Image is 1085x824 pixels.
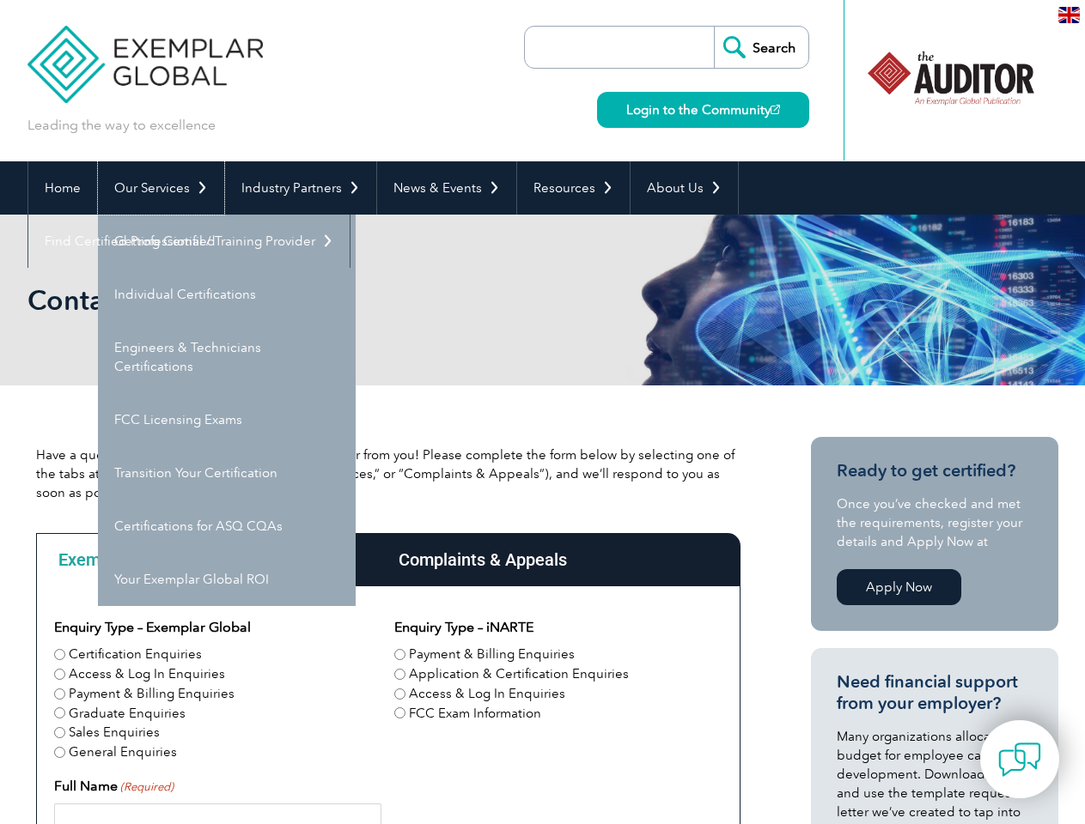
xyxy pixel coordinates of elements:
img: open_square.png [771,105,780,114]
legend: Enquiry Type – iNARTE [394,617,533,638]
a: About Us [631,161,738,215]
p: Leading the way to excellence [27,116,216,135]
a: Home [28,161,97,215]
label: Full Name [54,776,174,797]
a: Resources [517,161,630,215]
h3: Need financial support from your employer? [837,671,1033,714]
h3: Ready to get certified? [837,460,1033,482]
a: Your Exemplar Global ROI [98,553,356,606]
div: Exemplar Global [36,533,205,586]
p: Have a question or feedback for us? We’d love to hear from you! Please complete the form below by... [36,445,741,502]
img: contact-chat.png [998,738,1041,781]
label: Sales Enquiries [69,723,160,742]
label: Access & Log In Enquiries [69,664,225,684]
span: (Required) [119,779,174,796]
h1: Contact Us [27,283,687,317]
a: Find Certified Professional / Training Provider [28,215,350,268]
a: Industry Partners [225,161,376,215]
label: General Enquiries [69,742,177,762]
a: Apply Now [837,569,961,605]
a: Engineers & Technicians Certifications [98,321,356,393]
label: Payment & Billing Enquiries [409,645,575,664]
a: Transition Your Certification [98,446,356,500]
label: Payment & Billing Enquiries [69,684,235,704]
a: Individual Certifications [98,268,356,321]
input: Search [714,27,808,68]
label: FCC Exam Information [409,704,541,724]
div: Complaints & Appeals [376,533,589,586]
a: Certifications for ASQ CQAs [98,500,356,553]
label: Graduate Enquiries [69,704,186,724]
a: FCC Licensing Exams [98,393,356,446]
label: Certification Enquiries [69,645,202,664]
label: Application & Certification Enquiries [409,664,629,684]
legend: Enquiry Type – Exemplar Global [54,617,251,638]
label: Access & Log In Enquiries [409,684,565,704]
a: Our Services [98,161,224,215]
a: Login to the Community [597,92,809,128]
img: en [1058,7,1080,23]
a: News & Events [377,161,516,215]
p: Once you’ve checked and met the requirements, register your details and Apply Now at [837,494,1033,551]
